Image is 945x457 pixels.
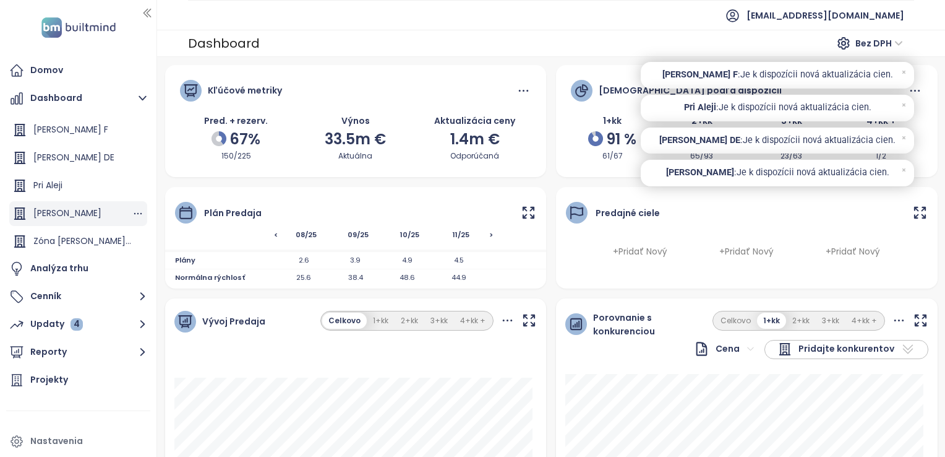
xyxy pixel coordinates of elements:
[418,150,531,162] div: Odporúčaná
[33,233,132,249] div: Zóna [PERSON_NAME] - štart predaja
[454,313,492,329] button: 4+kk +
[33,206,101,221] div: [PERSON_NAME]
[662,68,738,82] span: [PERSON_NAME] F
[738,68,893,82] p: : Je k dispozícii nová aktualizácia cien.
[33,150,114,165] div: [PERSON_NAME] DE
[6,86,150,111] button: Dashboard
[299,114,412,128] div: Výnos
[30,63,63,78] div: Domov
[659,134,740,148] span: [PERSON_NAME] DE
[9,146,147,170] div: [PERSON_NAME] DE
[208,84,282,97] div: Kľúčové metriky
[734,166,889,180] p: : Je k dispozícii nová aktualizácia cien.
[325,129,386,149] span: 33.5m €
[6,256,150,281] a: Analýza trhu
[382,272,434,285] span: 48.6
[229,128,260,151] span: 67%
[330,272,382,285] span: 38.4
[659,134,896,148] a: [PERSON_NAME] DE:Je k dispozícii nová aktualizácia cien.
[433,272,485,285] span: 44.9
[659,101,896,115] a: Pri Aleji:Je k dispozícii nová aktualizácia cien.
[175,230,278,246] span: <
[450,129,500,149] span: 1.4m €
[30,433,83,449] div: Nastavenia
[382,255,434,266] span: 4.9
[6,312,150,337] button: Updaty 4
[821,240,885,263] span: + Pridať nový
[395,313,424,329] button: 2+kk
[424,313,454,329] button: 3+kk
[71,318,83,331] div: 4
[798,342,894,357] span: Pridajte konkurentov
[38,15,119,40] img: logo
[30,372,68,388] div: Projekty
[740,134,896,148] p: : Je k dispozícii nová aktualizácia cien.
[33,178,62,193] div: Pri Aleji
[9,173,147,198] div: Pri Aleji
[278,255,330,266] span: 2.6
[666,166,734,180] span: [PERSON_NAME]
[659,68,896,82] a: [PERSON_NAME] F:Je k dispozícii nová aktualizácia cien.
[659,166,896,180] a: [PERSON_NAME]:Je k dispozícii nová aktualizácia cien.
[204,115,268,127] span: Pred. + rezerv.
[786,313,816,329] button: 2+kk
[386,230,433,246] span: 10/25
[489,230,536,246] span: >
[438,230,485,246] span: 11/25
[330,255,382,266] span: 3.9
[599,84,782,97] div: [DEMOGRAPHIC_DATA] podľa dispozícií
[33,122,108,137] div: [PERSON_NAME] F
[30,316,83,332] div: Updaty
[278,272,330,285] span: 25.6
[188,32,260,54] div: Dashboard
[714,313,757,329] button: Celkovo
[30,261,88,276] div: Analýza trhu
[6,340,150,365] button: Reporty
[322,313,367,329] button: Celkovo
[418,114,531,128] div: Aktualizácia ceny
[367,313,395,329] button: 1+kk
[202,315,265,328] span: Vývoj Predaja
[9,118,147,142] div: [PERSON_NAME] F
[571,150,654,162] div: 61/67
[596,206,660,220] div: Predajné ciele
[335,230,382,246] span: 09/25
[593,311,655,338] span: Porovnanie s konkurenciou
[609,240,672,263] span: + Pridať nový
[204,206,262,220] div: Plán predaja
[716,101,871,115] p: : Je k dispozícii nová aktualizácia cien.
[816,313,845,329] button: 3+kk
[6,368,150,393] a: Projekty
[715,240,779,263] span: + Pridať nový
[9,201,147,226] div: [PERSON_NAME]
[855,34,903,53] span: Bez DPH
[6,429,150,454] a: Nastavenia
[175,272,278,285] span: Normálna rýchlosť
[606,128,636,151] span: 91 %
[684,101,716,115] span: Pri Aleji
[757,313,786,329] button: 1+kk
[433,255,485,266] span: 4.5
[9,229,147,254] div: Zóna [PERSON_NAME] - štart predaja
[175,255,278,266] span: Plány
[746,1,904,30] span: [EMAIL_ADDRESS][DOMAIN_NAME]
[6,284,150,309] button: Cenník
[180,150,293,162] div: 150/225
[6,58,150,83] a: Domov
[283,230,330,246] span: 08/25
[299,150,412,162] div: Aktuálna
[603,115,622,127] span: 1+kk
[694,341,740,357] div: Cena
[845,313,883,329] button: 4+kk +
